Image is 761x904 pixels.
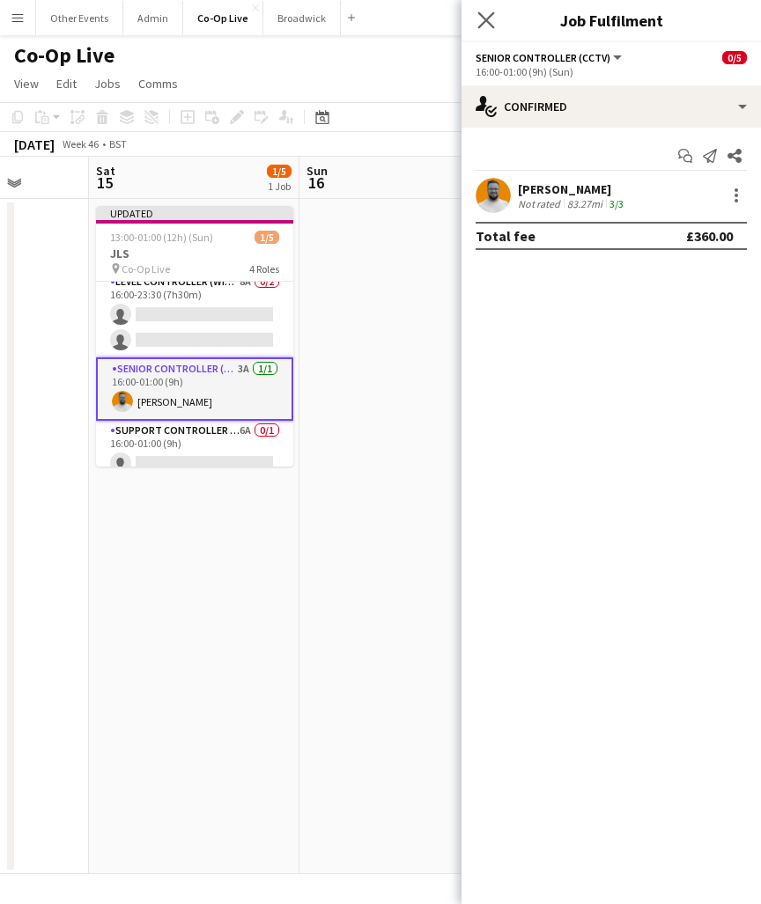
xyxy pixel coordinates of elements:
app-card-role: Senior Controller (CCTV)3A1/116:00-01:00 (9h)[PERSON_NAME] [96,357,293,421]
div: BST [109,137,127,151]
span: View [14,76,39,92]
span: 0/5 [722,51,747,64]
a: Jobs [87,72,128,95]
span: 4 Roles [249,262,279,276]
a: Comms [131,72,185,95]
button: Senior Controller (CCTV) [476,51,624,64]
button: Co-Op Live [183,1,263,35]
app-job-card: Updated13:00-01:00 (12h) (Sun)1/5JLS Co-Op Live4 RolesEarly Start & Premium Controller (with CCTV... [96,206,293,467]
div: Not rated [518,197,564,210]
div: 16:00-01:00 (9h) (Sun) [476,65,747,78]
div: Confirmed [462,85,761,128]
span: 1/5 [255,231,279,244]
h3: JLS [96,246,293,261]
span: 16 [304,173,328,193]
div: 1 Job [268,180,291,193]
h1: Co-Op Live [14,42,115,69]
div: £360.00 [686,227,733,245]
div: Total fee [476,227,536,245]
span: Sun [307,163,328,179]
div: 83.27mi [564,197,606,210]
span: 13:00-01:00 (12h) (Sun) [110,231,213,244]
a: Edit [49,72,84,95]
app-card-role: Support Controller (with CCTV)6A0/116:00-01:00 (9h) [96,421,293,481]
span: Jobs [94,76,121,92]
a: View [7,72,46,95]
span: Senior Controller (CCTV) [476,51,610,64]
div: [DATE] [14,136,55,153]
span: Edit [56,76,77,92]
span: Week 46 [58,137,102,151]
button: Other Events [36,1,123,35]
button: Broadwick [263,1,341,35]
span: Co-Op Live [122,262,170,276]
app-skills-label: 3/3 [610,197,624,210]
app-card-role: Level Controller (with CCTV)8A0/216:00-23:30 (7h30m) [96,272,293,357]
button: Admin [123,1,183,35]
span: Sat [96,163,115,179]
span: 15 [93,173,115,193]
div: [PERSON_NAME] [518,181,627,197]
div: Updated [96,206,293,220]
h3: Job Fulfilment [462,9,761,32]
span: 1/5 [267,165,292,178]
span: Comms [138,76,178,92]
